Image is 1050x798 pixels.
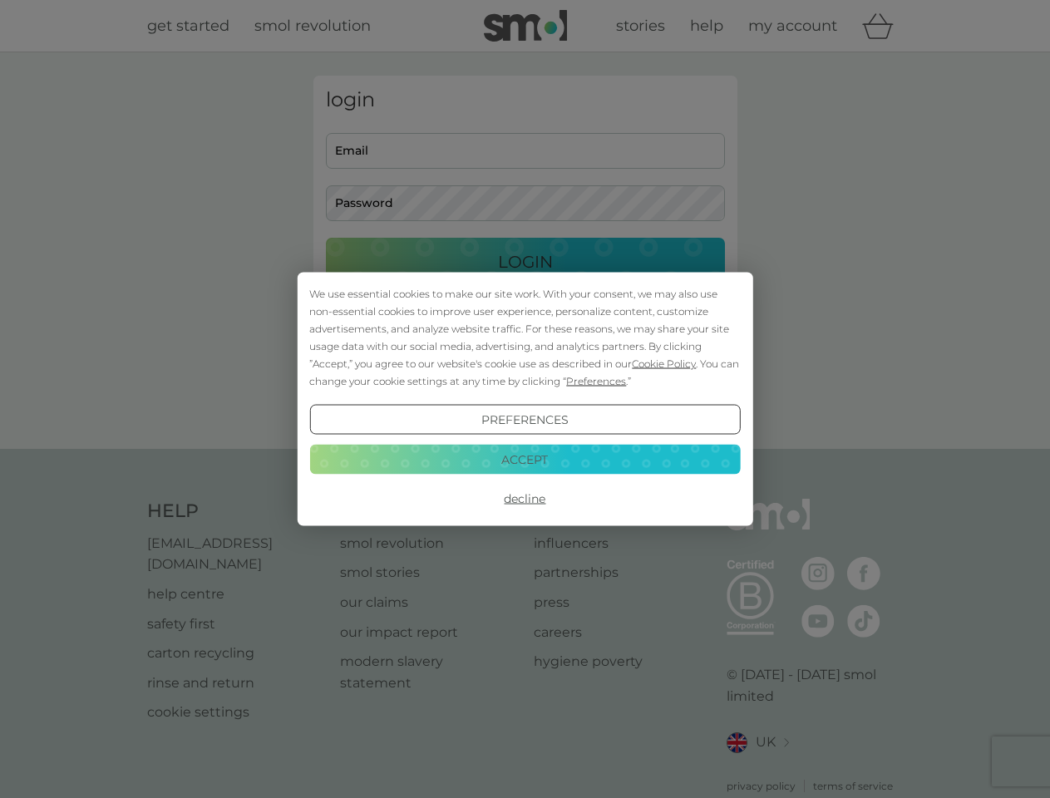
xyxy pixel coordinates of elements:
[309,484,740,514] button: Decline
[309,285,740,390] div: We use essential cookies to make our site work. With your consent, we may also use non-essential ...
[566,375,626,387] span: Preferences
[632,357,696,370] span: Cookie Policy
[309,444,740,474] button: Accept
[297,273,752,526] div: Cookie Consent Prompt
[309,405,740,435] button: Preferences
